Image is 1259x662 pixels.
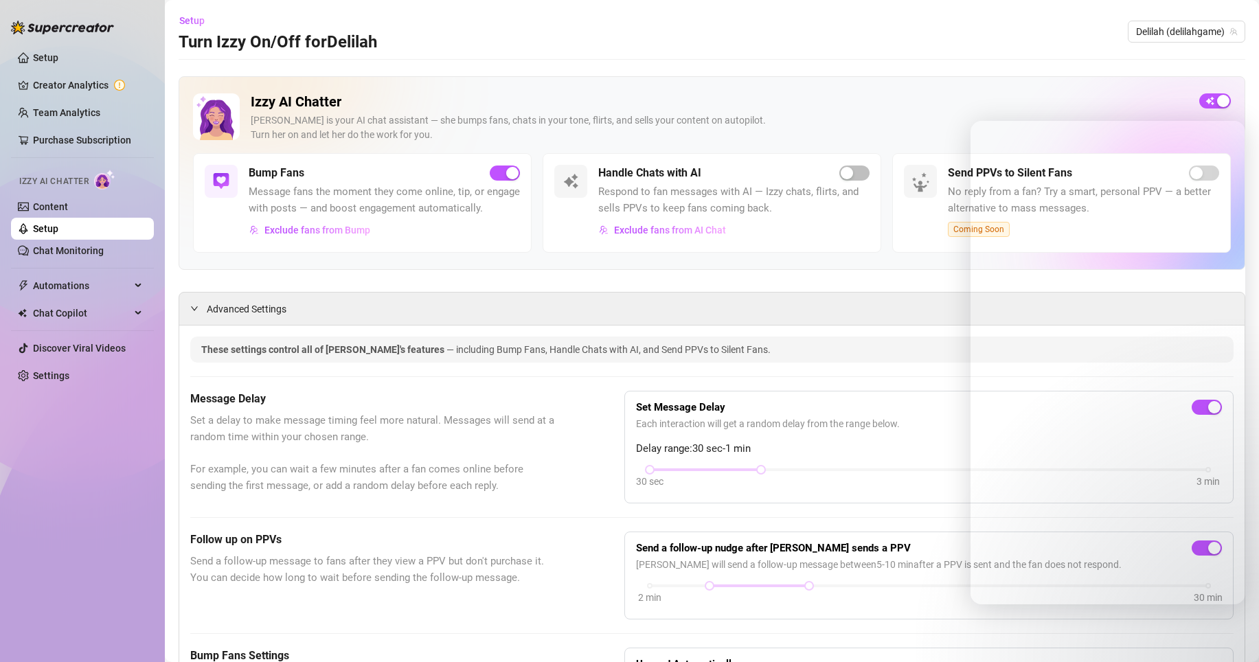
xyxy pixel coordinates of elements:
div: expanded [190,301,207,316]
span: Exclude fans from AI Chat [614,225,726,236]
div: [PERSON_NAME] is your AI chat assistant — she bumps fans, chats in your tone, flirts, and sells y... [251,113,1188,142]
a: Purchase Subscription [33,135,131,146]
h5: Message Delay [190,391,556,407]
a: Content [33,201,68,212]
span: Each interaction will get a random delay from the range below. [636,416,1222,431]
strong: Send a follow-up nudge after [PERSON_NAME] sends a PPV [636,542,911,554]
img: svg%3e [213,173,229,190]
span: Send a follow-up message to fans after they view a PPV but don't purchase it. You can decide how ... [190,553,556,586]
h3: Turn Izzy On/Off for Delilah [179,32,377,54]
a: Setup [33,52,58,63]
strong: Set Message Delay [636,401,725,413]
img: Izzy AI Chatter [193,93,240,140]
span: Advanced Settings [207,301,286,317]
iframe: Intercom live chat [1212,615,1245,648]
img: logo-BBDzfeDw.svg [11,21,114,34]
span: These settings control all of [PERSON_NAME]'s features [201,344,446,355]
img: svg%3e [563,173,579,190]
a: Team Analytics [33,107,100,118]
img: Chat Copilot [18,308,27,318]
a: Chat Monitoring [33,245,104,256]
h5: Follow up on PPVs [190,532,556,548]
button: Setup [179,10,216,32]
a: Discover Viral Videos [33,343,126,354]
span: thunderbolt [18,280,29,291]
span: Izzy AI Chatter [19,175,89,188]
span: Delay range: 30 sec - 1 min [636,441,1222,457]
span: team [1229,27,1238,36]
span: — including Bump Fans, Handle Chats with AI, and Send PPVs to Silent Fans. [446,344,771,355]
button: Exclude fans from AI Chat [598,219,727,241]
span: Exclude fans from Bump [264,225,370,236]
img: svg%3e [599,225,609,235]
span: expanded [190,304,199,312]
a: Creator Analytics exclamation-circle [33,74,143,96]
span: No reply from a fan? Try a smart, personal PPV — a better alternative to mass messages. [948,184,1219,216]
h2: Izzy AI Chatter [251,93,1188,111]
span: Coming Soon [948,222,1010,237]
h5: Handle Chats with AI [598,165,701,181]
span: Message fans the moment they come online, tip, or engage with posts — and boost engagement automa... [249,184,520,216]
a: Settings [33,370,69,381]
a: Setup [33,223,58,234]
iframe: Intercom live chat [971,121,1245,604]
img: AI Chatter [94,170,115,190]
img: silent-fans-ppv-o-N6Mmdf.svg [911,172,933,194]
div: 30 sec [636,474,663,489]
span: Chat Copilot [33,302,131,324]
span: Delilah (delilahgame) [1136,21,1237,42]
span: Automations [33,275,131,297]
button: Exclude fans from Bump [249,219,371,241]
span: Setup [179,15,205,26]
img: svg%3e [249,225,259,235]
span: Respond to fan messages with AI — Izzy chats, flirts, and sells PPVs to keep fans coming back. [598,184,870,216]
span: [PERSON_NAME] will send a follow-up message between 5 - 10 min after a PPV is sent and the fan do... [636,557,1222,572]
h5: Send PPVs to Silent Fans [948,165,1072,181]
h5: Bump Fans [249,165,304,181]
div: 2 min [638,590,661,605]
span: Set a delay to make message timing feel more natural. Messages will send at a random time within ... [190,413,556,494]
